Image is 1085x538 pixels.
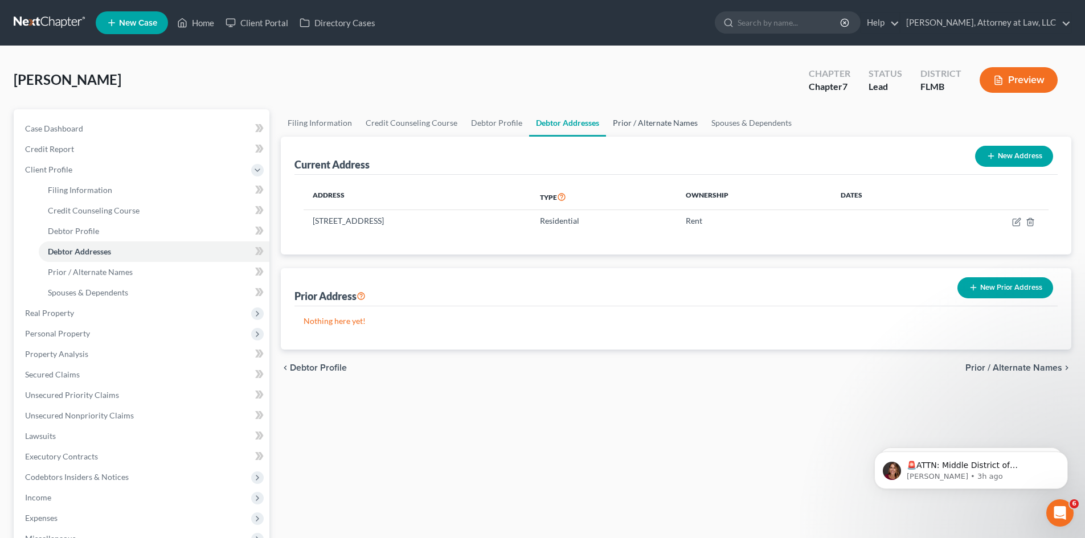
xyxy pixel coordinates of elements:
[809,80,850,93] div: Chapter
[1070,499,1079,508] span: 6
[16,139,269,159] a: Credit Report
[294,158,370,171] div: Current Address
[25,165,72,174] span: Client Profile
[16,446,269,467] a: Executory Contracts
[738,12,842,33] input: Search by name...
[965,363,1071,372] button: Prior / Alternate Names chevron_right
[809,67,850,80] div: Chapter
[294,13,381,33] a: Directory Cases
[920,80,961,93] div: FLMB
[281,363,290,372] i: chevron_left
[220,13,294,33] a: Client Portal
[1046,499,1074,527] iframe: Intercom live chat
[48,185,112,195] span: Filing Information
[16,385,269,405] a: Unsecured Priority Claims
[281,363,347,372] button: chevron_left Debtor Profile
[531,184,677,210] th: Type
[920,67,961,80] div: District
[25,124,83,133] span: Case Dashboard
[980,67,1058,93] button: Preview
[25,513,58,523] span: Expenses
[25,328,90,338] span: Personal Property
[48,247,111,256] span: Debtor Addresses
[529,109,606,137] a: Debtor Addresses
[48,206,140,215] span: Credit Counseling Course
[25,308,74,318] span: Real Property
[304,315,1049,327] p: Nothing here yet!
[294,289,366,303] div: Prior Address
[171,13,220,33] a: Home
[25,492,51,502] span: Income
[39,262,269,282] a: Prior / Alternate Names
[14,71,121,88] span: [PERSON_NAME]
[16,118,269,139] a: Case Dashboard
[677,184,832,210] th: Ownership
[965,363,1062,372] span: Prior / Alternate Names
[869,80,902,93] div: Lead
[39,282,269,303] a: Spouses & Dependents
[16,405,269,426] a: Unsecured Nonpriority Claims
[705,109,799,137] a: Spouses & Dependents
[25,472,129,482] span: Codebtors Insiders & Notices
[359,109,464,137] a: Credit Counseling Course
[832,184,933,210] th: Dates
[861,13,899,33] a: Help
[16,364,269,385] a: Secured Claims
[25,144,74,154] span: Credit Report
[119,19,157,27] span: New Case
[281,109,359,137] a: Filing Information
[39,180,269,200] a: Filing Information
[957,277,1053,298] button: New Prior Address
[857,428,1085,507] iframe: Intercom notifications message
[677,210,832,232] td: Rent
[869,67,902,80] div: Status
[16,344,269,364] a: Property Analysis
[25,451,98,461] span: Executory Contracts
[16,426,269,446] a: Lawsuits
[1062,363,1071,372] i: chevron_right
[900,13,1071,33] a: [PERSON_NAME], Attorney at Law, LLC
[25,431,56,441] span: Lawsuits
[25,390,119,400] span: Unsecured Priority Claims
[39,200,269,221] a: Credit Counseling Course
[464,109,529,137] a: Debtor Profile
[975,146,1053,167] button: New Address
[304,210,531,232] td: [STREET_ADDRESS]
[39,221,269,241] a: Debtor Profile
[48,226,99,236] span: Debtor Profile
[531,210,677,232] td: Residential
[48,267,133,277] span: Prior / Alternate Names
[606,109,705,137] a: Prior / Alternate Names
[842,81,847,92] span: 7
[304,184,531,210] th: Address
[25,369,80,379] span: Secured Claims
[25,410,134,420] span: Unsecured Nonpriority Claims
[25,349,88,359] span: Property Analysis
[48,288,128,297] span: Spouses & Dependents
[39,241,269,262] a: Debtor Addresses
[290,363,347,372] span: Debtor Profile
